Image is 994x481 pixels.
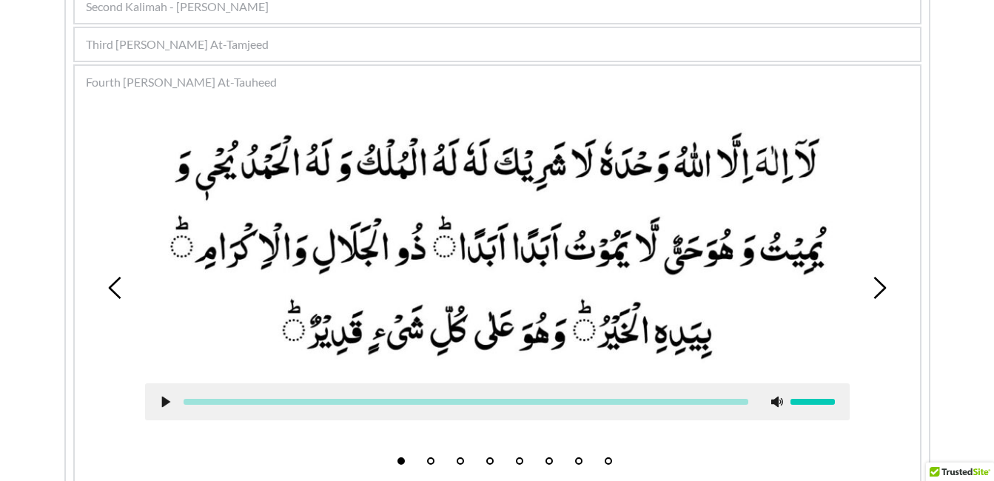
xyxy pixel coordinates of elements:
button: 1 of 8 [397,457,405,465]
button: 6 of 8 [545,457,553,465]
button: 3 of 8 [457,457,464,465]
button: 7 of 8 [575,457,582,465]
button: 2 of 8 [427,457,434,465]
span: Third [PERSON_NAME] At-Tamjeed [86,36,269,53]
button: 8 of 8 [605,457,612,465]
button: 4 of 8 [486,457,494,465]
span: Fourth [PERSON_NAME] At-Tauheed [86,73,277,91]
button: 5 of 8 [516,457,523,465]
